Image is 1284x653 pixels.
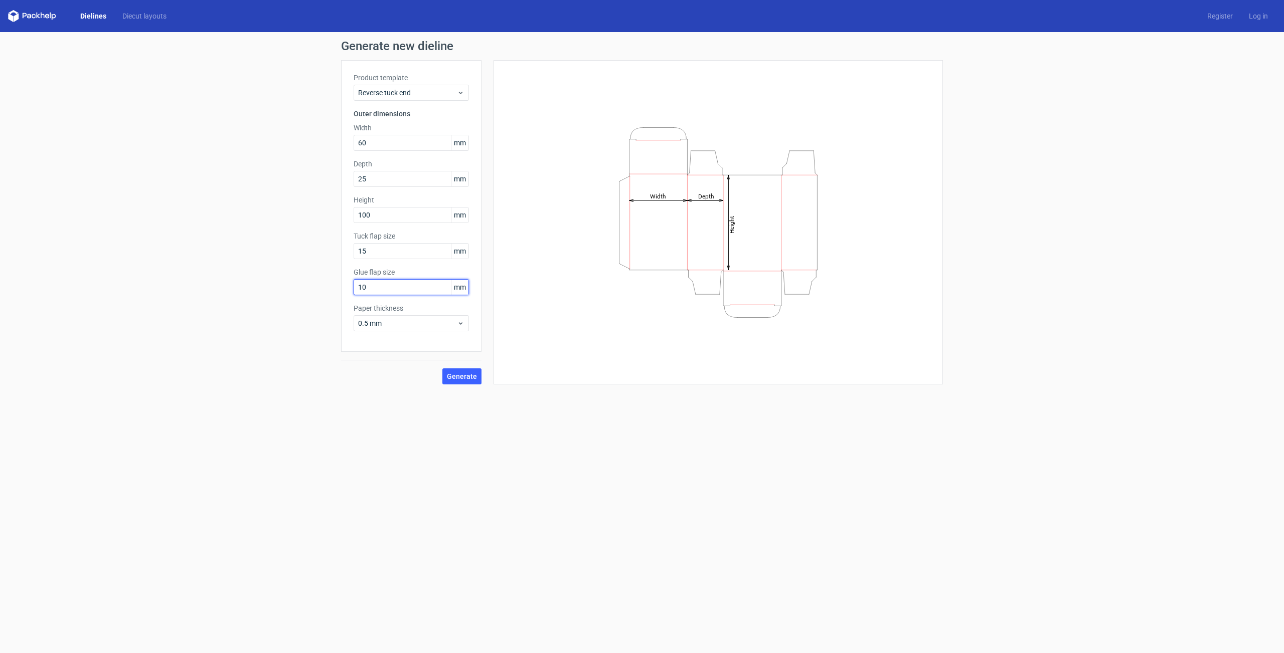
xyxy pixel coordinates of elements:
label: Width [354,123,469,133]
label: Depth [354,159,469,169]
button: Generate [442,368,481,384]
a: Dielines [72,11,114,21]
a: Register [1199,11,1241,21]
span: mm [451,207,468,223]
label: Glue flap size [354,267,469,277]
span: mm [451,135,468,150]
tspan: Width [650,192,666,199]
span: mm [451,244,468,259]
tspan: Height [728,215,735,233]
span: mm [451,171,468,186]
tspan: Depth [698,192,714,199]
label: Paper thickness [354,303,469,313]
h1: Generate new dieline [341,40,943,52]
label: Height [354,195,469,205]
a: Log in [1241,11,1276,21]
span: Reverse tuck end [358,88,457,98]
label: Tuck flap size [354,231,469,241]
span: Generate [447,373,477,380]
span: 0.5 mm [358,318,457,328]
label: Product template [354,73,469,83]
a: Diecut layouts [114,11,175,21]
span: mm [451,280,468,295]
h3: Outer dimensions [354,109,469,119]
